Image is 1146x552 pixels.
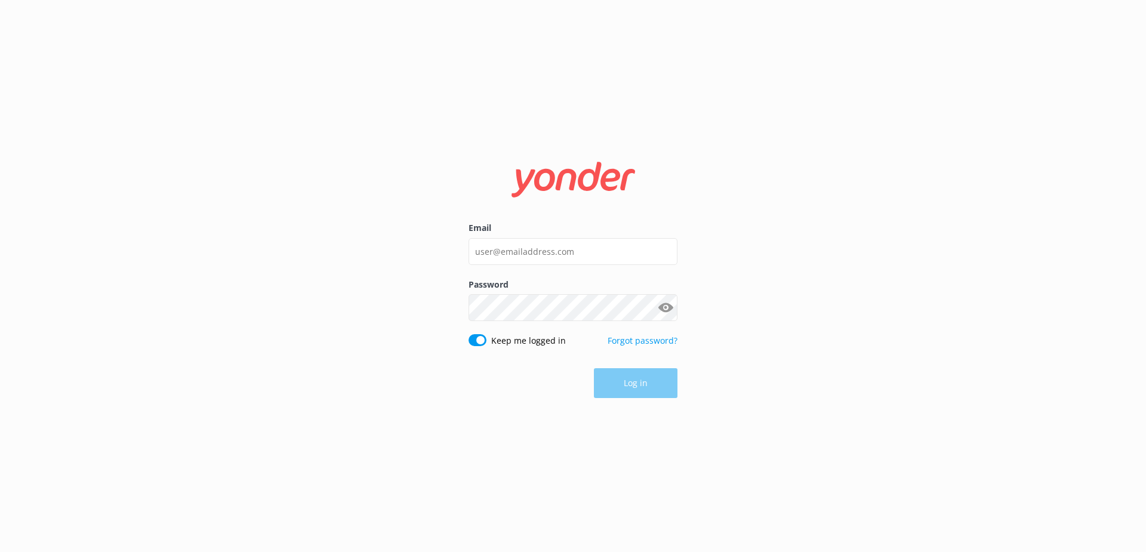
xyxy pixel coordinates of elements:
input: user@emailaddress.com [469,238,677,265]
label: Keep me logged in [491,334,566,347]
a: Forgot password? [608,335,677,346]
label: Password [469,278,677,291]
label: Email [469,221,677,235]
button: Show password [654,296,677,320]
